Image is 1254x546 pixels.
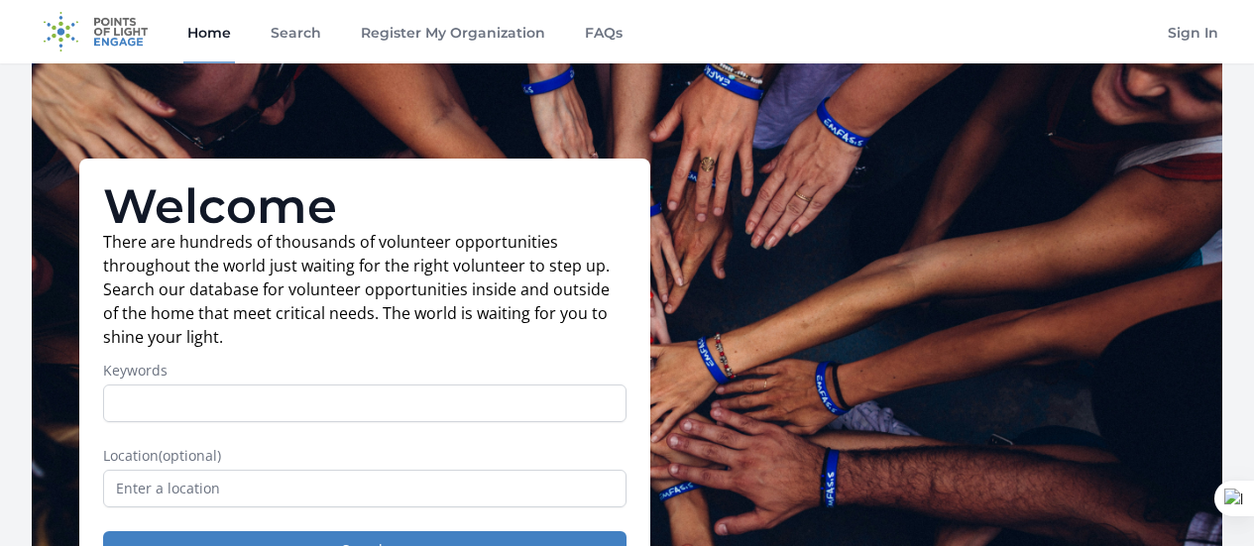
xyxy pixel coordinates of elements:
[103,230,627,349] p: There are hundreds of thousands of volunteer opportunities throughout the world just waiting for ...
[103,361,627,381] label: Keywords
[159,446,221,465] span: (optional)
[103,470,627,507] input: Enter a location
[103,182,627,230] h1: Welcome
[103,446,627,466] label: Location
